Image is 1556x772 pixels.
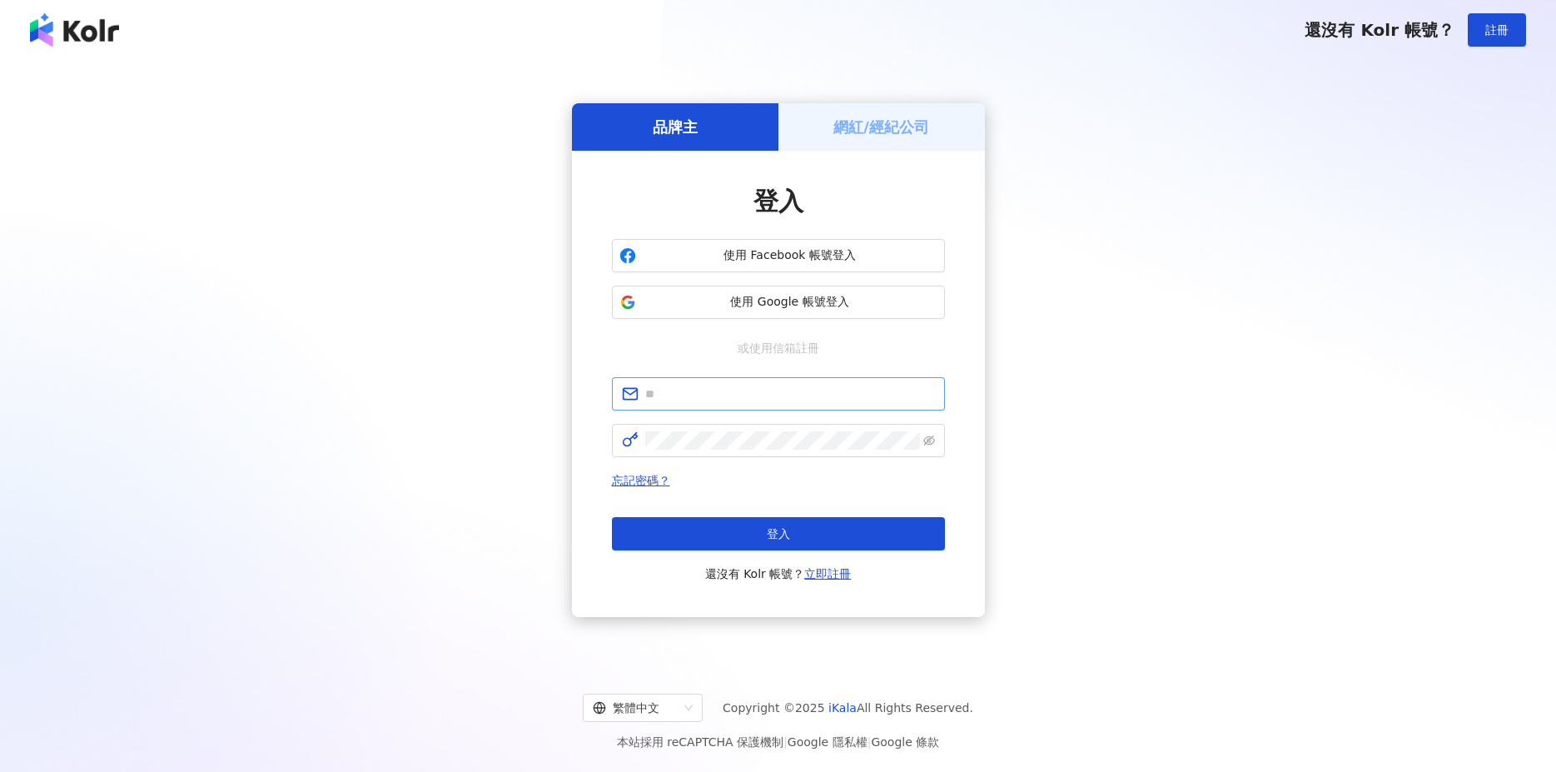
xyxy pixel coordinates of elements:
[617,732,939,752] span: 本站採用 reCAPTCHA 保護機制
[804,567,851,580] a: 立即註冊
[871,735,939,749] a: Google 條款
[867,735,872,749] span: |
[643,294,937,311] span: 使用 Google 帳號登入
[593,695,678,721] div: 繁體中文
[753,187,803,216] span: 登入
[612,474,670,487] a: 忘記密碼？
[705,564,852,584] span: 還沒有 Kolr 帳號？
[653,117,698,137] h5: 品牌主
[612,517,945,550] button: 登入
[643,247,937,264] span: 使用 Facebook 帳號登入
[767,527,790,540] span: 登入
[1468,13,1526,47] button: 註冊
[788,735,867,749] a: Google 隱私權
[923,435,935,446] span: eye-invisible
[726,339,831,357] span: 或使用信箱註冊
[783,735,788,749] span: |
[1485,23,1509,37] span: 註冊
[1305,20,1454,40] span: 還沒有 Kolr 帳號？
[612,286,945,319] button: 使用 Google 帳號登入
[828,701,857,715] a: iKala
[723,698,973,718] span: Copyright © 2025 All Rights Reserved.
[30,13,119,47] img: logo
[833,117,929,137] h5: 網紅/經紀公司
[612,239,945,272] button: 使用 Facebook 帳號登入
